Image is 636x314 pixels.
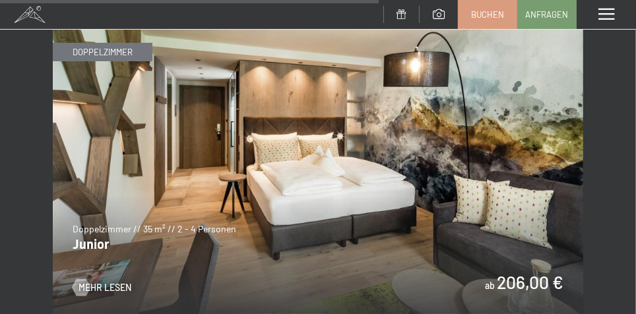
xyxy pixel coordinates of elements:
span: Einwilligung Marketing* [190,223,299,236]
a: Buchen [459,1,517,28]
a: Anfragen [518,1,576,28]
img: Junior [53,16,583,314]
span: Mehr Lesen [79,281,131,294]
span: Buchen [471,9,504,20]
span: Anfragen [526,9,569,20]
a: Mehr Lesen [73,281,131,294]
